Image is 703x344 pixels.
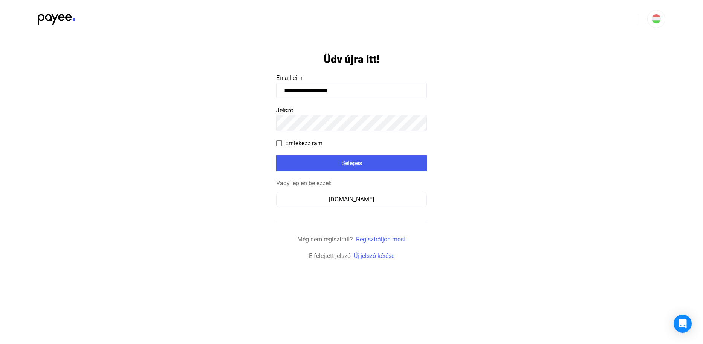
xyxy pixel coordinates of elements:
button: Belépés [276,155,427,171]
button: [DOMAIN_NAME] [276,192,427,207]
span: Jelszó [276,107,293,114]
div: Vagy lépjen be ezzel: [276,179,427,188]
span: Email cím [276,74,303,81]
a: Regisztráljon most [356,236,406,243]
span: Elfelejtett jelszó [309,252,351,260]
span: Emlékezz rám [285,139,322,148]
div: Belépés [278,159,425,168]
a: Új jelszó kérése [354,252,394,260]
img: HU [652,14,661,23]
img: black-payee-blue-dot.svg [38,10,75,25]
div: Open Intercom Messenger [674,315,692,333]
span: Még nem regisztrált? [297,236,353,243]
h1: Üdv újra itt! [324,53,380,66]
a: [DOMAIN_NAME] [276,196,427,203]
div: [DOMAIN_NAME] [279,195,424,204]
button: HU [647,10,665,28]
